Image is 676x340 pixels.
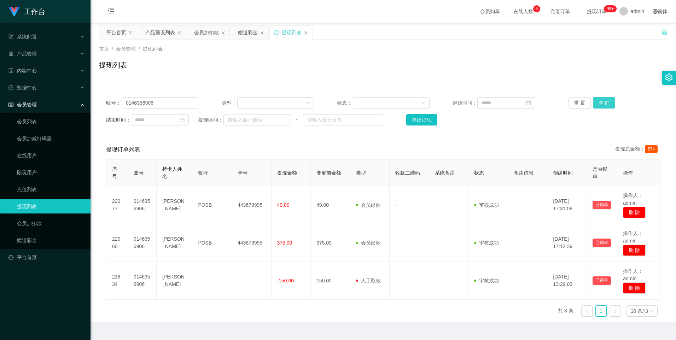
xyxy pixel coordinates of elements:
[395,170,420,176] span: 收款二维码
[435,170,455,176] span: 系统备注
[122,97,198,109] input: 请输入
[232,224,272,262] td: 443679995
[277,170,297,176] span: 提现金额
[615,145,660,154] div: 提现总金额：
[128,262,157,300] td: 0146356906
[17,216,85,230] a: 会员加扣款
[8,8,45,14] a: 工作台
[180,117,185,122] i: 图标: calendar
[356,170,366,176] span: 类型
[649,309,653,314] i: 图标: down
[99,0,123,23] i: 图标: menu-fold
[8,102,13,107] i: 图标: table
[585,309,589,313] i: 图标: left
[595,305,607,317] li: 1
[8,85,37,90] span: 数据中心
[17,115,85,129] a: 会员列表
[274,30,279,35] i: 图标: sync
[139,46,140,52] span: /
[17,165,85,180] a: 陪玩用户
[547,224,587,262] td: [DATE] 17:12:39
[581,305,593,317] li: 上一页
[356,240,381,246] span: 会员出款
[610,305,621,317] li: 下一页
[238,26,258,39] div: 赠送彩金
[277,202,290,208] span: 49.00
[311,186,350,224] td: 49.00
[8,102,37,107] span: 会员管理
[106,145,140,154] span: 提现订单列表
[177,31,181,35] i: 图标: close
[474,202,499,208] span: 审核成功
[623,282,646,294] button: 删 除
[17,182,85,197] a: 充值列表
[106,186,128,224] td: 22077
[421,101,425,106] i: 图标: down
[106,99,122,107] span: 账号：
[453,99,477,107] span: 起始时间：
[547,9,573,14] span: 充值订单
[311,224,350,262] td: 375.00
[474,170,484,176] span: 状态
[304,31,308,35] i: 图标: close
[596,306,606,316] a: 1
[8,7,20,17] img: logo.9652507e.png
[474,240,499,246] span: 审核成功
[223,114,291,125] input: 请输入最小值为
[604,5,617,12] sup: 1159
[192,186,232,224] td: POSB
[593,239,611,247] button: 已锁单
[99,46,109,52] span: 首页
[282,26,302,39] div: 提现列表
[558,305,578,317] li: 共 3 条，
[8,68,37,74] span: 内容中心
[291,116,303,124] span: ~
[17,148,85,163] a: 在线用户
[17,233,85,247] a: 赠送彩金
[653,9,658,14] i: 图标: global
[406,114,437,125] button: 导出提现
[24,0,45,23] h1: 工作台
[514,170,534,176] span: 备注信息
[145,26,175,39] div: 产品预设列表
[238,170,247,176] span: 卡号
[134,170,144,176] span: 账号
[665,74,673,81] i: 图标: setting
[623,245,646,256] button: 删 除
[553,170,573,176] span: 创建时间
[547,262,587,300] td: [DATE] 13:29:03
[17,131,85,146] a: 会员加减打码量
[192,224,232,262] td: POSB
[631,306,649,316] div: 10 条/页
[568,97,591,109] button: 重 置
[593,97,616,109] button: 查 询
[311,262,350,300] td: 150.00
[356,202,381,208] span: 会员出款
[337,99,353,107] span: 状态：
[128,31,133,35] i: 图标: close
[106,26,126,39] div: 平台首页
[395,202,397,208] span: -
[645,145,658,153] span: 574
[128,224,157,262] td: 0146356906
[356,278,381,283] span: 人工取款
[112,166,117,179] span: 序号
[533,5,540,12] sup: 6
[623,268,643,281] span: 操作人：admin
[623,207,646,218] button: 删 除
[194,26,219,39] div: 会员加扣款
[157,224,192,262] td: [PERSON_NAME]
[623,193,643,206] span: 操作人：admin
[232,186,272,224] td: 443679995
[260,31,264,35] i: 图标: close
[116,46,136,52] span: 会员管理
[221,31,225,35] i: 图标: close
[8,68,13,73] i: 图标: profile
[112,46,113,52] span: /
[593,276,611,285] button: 已锁单
[106,262,128,300] td: 21834
[395,240,397,246] span: -
[510,9,537,14] span: 在线人数
[277,278,294,283] span: -150.00
[526,100,531,105] i: 图标: calendar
